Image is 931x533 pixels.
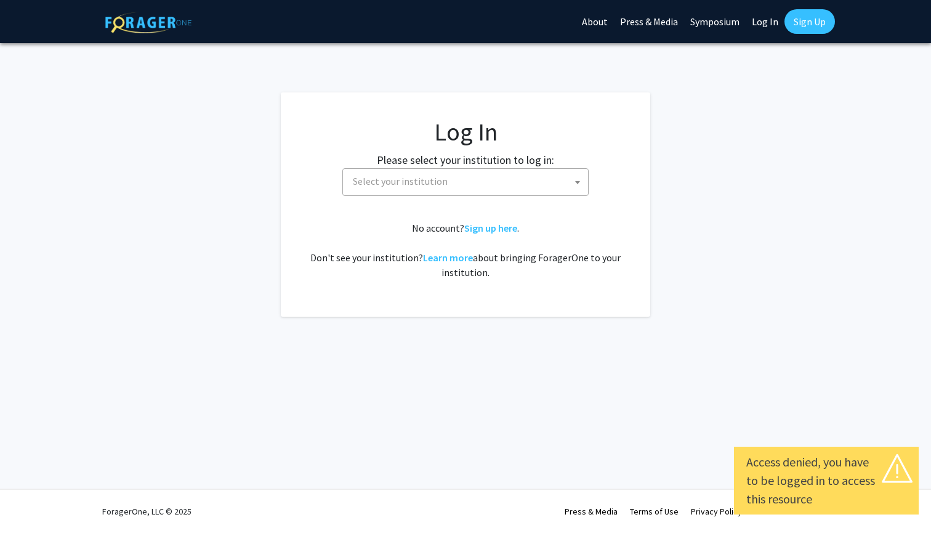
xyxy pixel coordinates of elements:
[423,251,473,264] a: Learn more about bringing ForagerOne to your institution
[105,12,191,33] img: ForagerOne Logo
[342,168,589,196] span: Select your institution
[464,222,517,234] a: Sign up here
[784,9,835,34] a: Sign Up
[565,506,618,517] a: Press & Media
[353,175,448,187] span: Select your institution
[305,117,626,147] h1: Log In
[691,506,742,517] a: Privacy Policy
[348,169,588,194] span: Select your institution
[746,453,906,508] div: Access denied, you have to be logged in to access this resource
[102,490,191,533] div: ForagerOne, LLC © 2025
[377,152,554,168] label: Please select your institution to log in:
[630,506,679,517] a: Terms of Use
[305,221,626,280] div: No account? . Don't see your institution? about bringing ForagerOne to your institution.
